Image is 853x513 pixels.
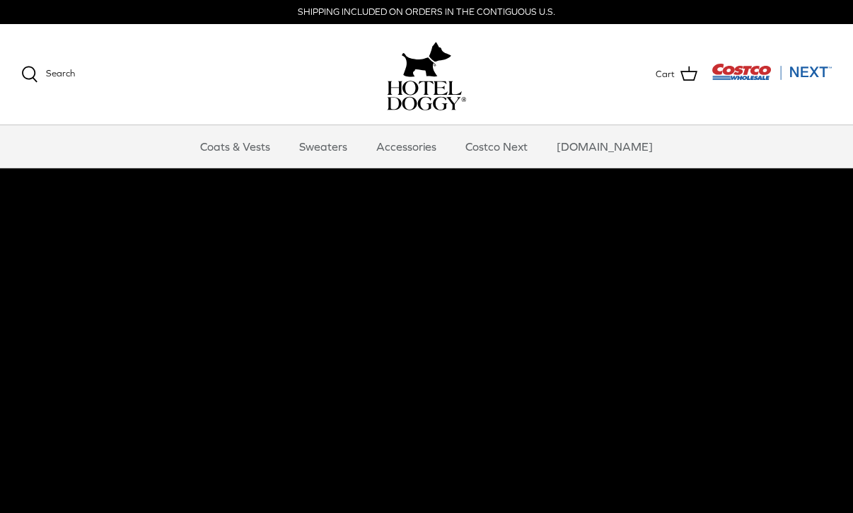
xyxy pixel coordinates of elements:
[712,63,832,81] img: Costco Next
[387,81,466,110] img: hoteldoggycom
[46,68,75,79] span: Search
[187,125,283,168] a: Coats & Vests
[656,67,675,82] span: Cart
[544,125,666,168] a: [DOMAIN_NAME]
[712,72,832,83] a: Visit Costco Next
[286,125,360,168] a: Sweaters
[656,65,697,83] a: Cart
[387,38,466,110] a: hoteldoggy.com hoteldoggycom
[402,38,451,81] img: hoteldoggy.com
[21,66,75,83] a: Search
[453,125,540,168] a: Costco Next
[364,125,449,168] a: Accessories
